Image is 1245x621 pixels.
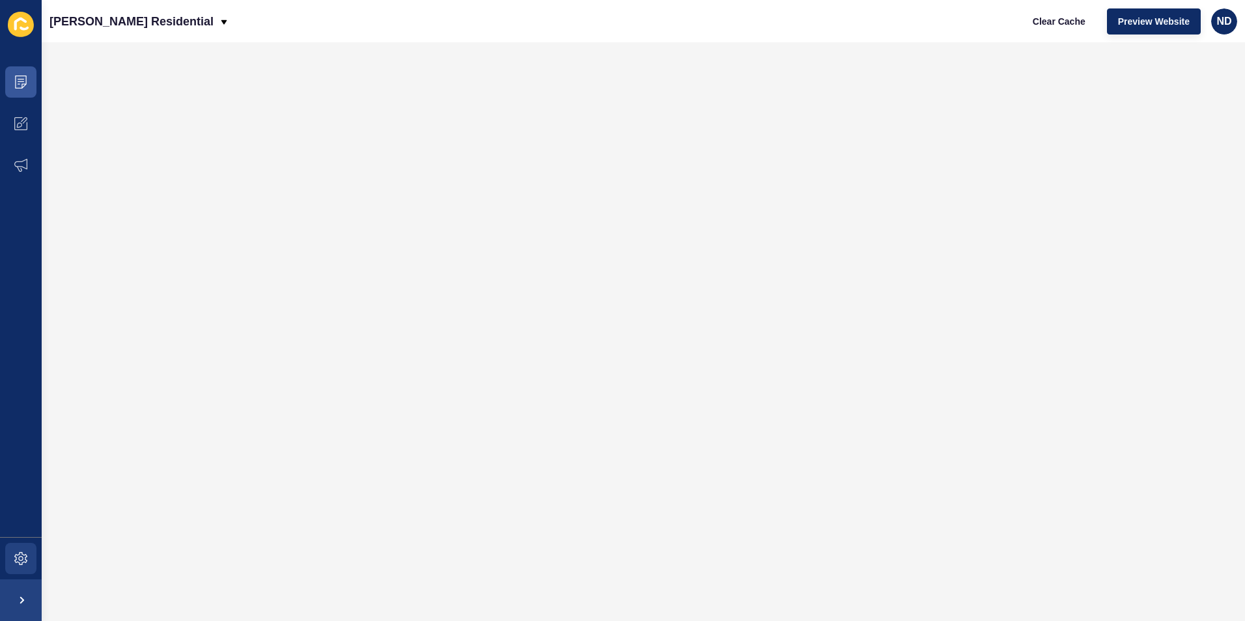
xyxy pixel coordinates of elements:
button: Preview Website [1107,8,1201,34]
span: ND [1216,15,1231,28]
p: [PERSON_NAME] Residential [49,5,214,38]
span: Clear Cache [1033,15,1085,28]
span: Preview Website [1118,15,1190,28]
button: Clear Cache [1022,8,1097,34]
